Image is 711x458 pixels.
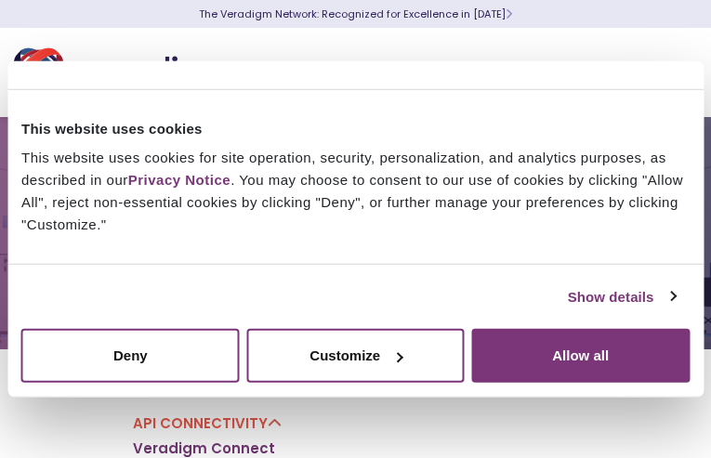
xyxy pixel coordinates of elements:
[21,147,690,236] div: This website uses cookies for site operation, security, personalization, and analytics purposes, ...
[471,329,690,383] button: Allow all
[655,48,683,97] button: Toggle Navigation Menu
[128,172,230,188] a: Privacy Notice
[21,117,690,139] div: This website uses cookies
[133,439,275,458] a: Veradigm Connect
[568,285,676,308] a: Show details
[506,7,512,21] span: Learn More
[246,329,465,383] button: Customize
[133,413,282,433] a: API Connectivity
[21,329,240,383] button: Deny
[14,42,237,103] img: Veradigm logo
[199,7,512,21] a: The Veradigm Network: Recognized for Excellence in [DATE]Learn More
